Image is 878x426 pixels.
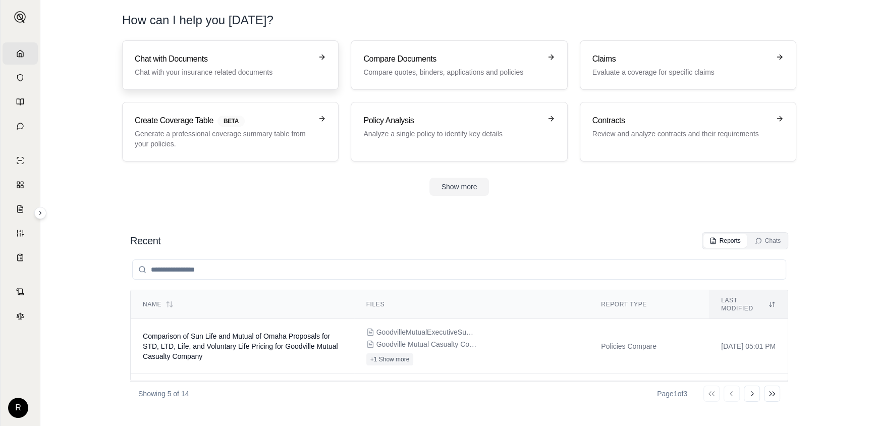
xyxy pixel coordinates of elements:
div: Page 1 of 3 [657,389,687,399]
button: Reports [703,234,747,248]
h3: Create Coverage Table [135,115,312,127]
img: Expand sidebar [14,11,26,23]
a: Single Policy [3,149,38,172]
td: [DATE] 05:01 PM [709,319,788,374]
p: Chat with your insurance related documents [135,67,312,77]
h3: Policy Analysis [363,115,540,127]
a: ClaimsEvaluate a coverage for specific claims [580,40,796,90]
div: Reports [709,237,741,245]
p: Analyze a single policy to identify key details [363,129,540,139]
span: Comparison of Sun Life and Mutual of Omaha Proposals for STD, LTD, Life, and Voluntary Life Prici... [143,332,338,360]
a: Home [3,42,38,65]
a: Documents Vault [3,67,38,89]
a: Claim Coverage [3,198,38,220]
span: Goodville Mutual Casualty Company_VTL_STD.pdf [376,339,477,349]
p: Showing 5 of 14 [138,389,189,399]
h1: How can I help you [DATE]? [122,12,273,28]
button: +1 Show more [366,353,414,365]
button: Expand sidebar [34,207,46,219]
h3: Claims [592,53,770,65]
h2: Recent [130,234,160,248]
p: Review and analyze contracts and their requirements [592,129,770,139]
a: Contract Analysis [3,281,38,303]
h3: Compare Documents [363,53,540,65]
a: Custom Report [3,222,38,244]
a: Chat [3,115,38,137]
a: Legal Search Engine [3,305,38,327]
p: Generate a professional coverage summary table from your policies. [135,129,312,149]
button: Chats [749,234,787,248]
a: Coverage Table [3,246,38,269]
a: Create Coverage TableBETAGenerate a professional coverage summary table from your policies. [122,102,339,162]
a: Compare DocumentsCompare quotes, binders, applications and policies [351,40,567,90]
a: ContractsReview and analyze contracts and their requirements [580,102,796,162]
span: GoodvilleMutualExecutiveSummary2025.docx [376,327,477,337]
span: BETA [217,116,245,127]
div: Chats [755,237,781,245]
th: Report Type [589,290,709,319]
a: Prompt Library [3,91,38,113]
div: Last modified [721,296,776,312]
button: Show more [429,178,489,196]
p: Compare quotes, binders, applications and policies [363,67,540,77]
div: R [8,398,28,418]
th: Files [354,290,589,319]
h3: Contracts [592,115,770,127]
h3: Chat with Documents [135,53,312,65]
button: Expand sidebar [10,7,30,27]
td: Policies Compare [589,319,709,374]
a: Policy Comparisons [3,174,38,196]
div: Name [143,300,342,308]
a: Chat with DocumentsChat with your insurance related documents [122,40,339,90]
a: Policy AnalysisAnalyze a single policy to identify key details [351,102,567,162]
p: Evaluate a coverage for specific claims [592,67,770,77]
